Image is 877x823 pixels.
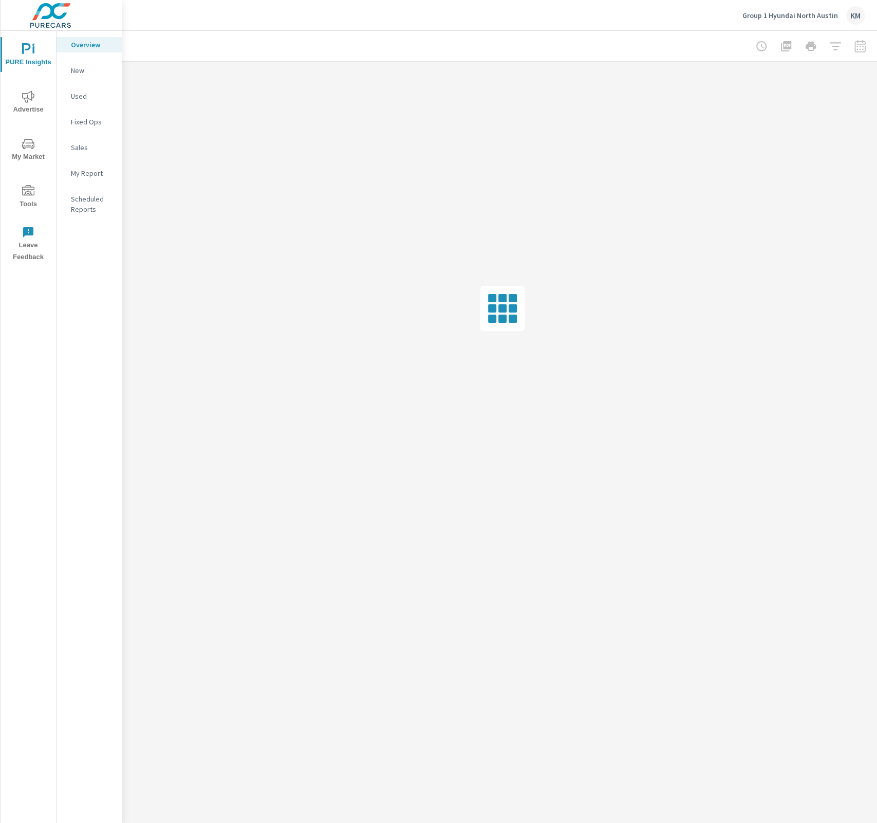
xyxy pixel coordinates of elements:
div: My Report [57,166,122,181]
div: KM [846,6,865,25]
p: New [71,65,114,76]
p: My Report [71,168,114,178]
div: Overview [57,37,122,52]
div: nav menu [1,31,56,267]
div: Sales [57,140,122,155]
p: Used [71,91,114,101]
span: Leave Feedback [4,226,53,263]
p: Fixed Ops [71,117,114,127]
p: Group 1 Hyundai North Austin [742,11,838,20]
div: Scheduled Reports [57,191,122,217]
span: PURE Insights [4,43,53,68]
span: Advertise [4,90,53,116]
p: Scheduled Reports [71,194,114,214]
span: My Market [4,138,53,163]
div: New [57,63,122,78]
p: Sales [71,142,114,153]
div: Fixed Ops [57,114,122,130]
div: Used [57,88,122,104]
span: Tools [4,185,53,210]
p: Overview [71,40,114,50]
